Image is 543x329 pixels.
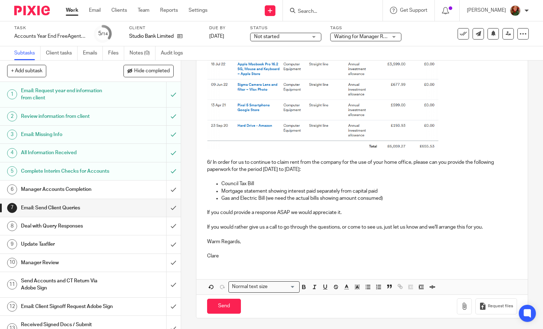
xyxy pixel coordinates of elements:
h1: Email: Request year end information from client [21,85,113,104]
div: Search for option [228,281,300,292]
div: 5 [7,166,17,176]
p: Mortgage statement showing interest paid separately from capital paid [221,188,517,195]
p: Council Tax Bill [221,180,517,187]
span: Normal text size [230,283,269,291]
label: Due by [209,25,241,31]
p: Clare [207,252,517,260]
h1: Deal with Query Responses [21,221,113,231]
p: Gas and Electric Bill (we need the actual bills showing amount consumed) [221,195,517,202]
h1: All Information Received [21,147,113,158]
div: Accounts Year End FreeAgent - 2025 [14,33,85,40]
input: Search for option [270,283,295,291]
h1: Manager Review [21,257,113,268]
h1: Review information from client [21,111,113,122]
h1: Email: Client Signoff Request Adobe Sign [21,301,113,312]
h1: Email: Send Client Queries [21,203,113,213]
div: 3 [7,130,17,140]
h1: Update Taxfiler [21,239,113,250]
button: Hide completed [123,65,174,77]
span: Request files [488,303,513,309]
div: 8 [7,221,17,231]
span: Waiting for Manager Review [334,34,396,39]
a: Reports [160,7,178,14]
div: 1 [7,89,17,99]
h1: Send Accounts and CT Return Via Adobe Sign [21,276,113,294]
p: Studio Bank Limited [129,33,174,40]
span: [DATE] [209,34,224,39]
a: Client tasks [46,46,78,60]
img: Pixie [14,6,50,15]
h1: Email: Missing Info [21,129,113,140]
div: 2 [7,111,17,121]
span: Not started [254,34,279,39]
input: Search [297,9,361,15]
div: 9 [7,239,17,249]
small: /14 [101,32,108,36]
a: Audit logs [161,46,188,60]
label: Client [129,25,200,31]
div: 7 [7,203,17,213]
h1: Manager Accounts Completion [21,184,113,195]
a: Settings [189,7,207,14]
img: sallycropped.JPG [510,5,521,16]
div: 4 [7,148,17,158]
h1: Complete Interim Checks for Accounts [21,166,113,177]
label: Tags [330,25,401,31]
button: + Add subtask [7,65,46,77]
a: Subtasks [14,46,41,60]
div: 11 [7,280,17,289]
p: If you would rather give us a call to go through the questions, or come to see us, just let us kn... [207,224,517,231]
button: Request files [475,298,517,314]
div: 5 [98,30,108,38]
a: Files [108,46,124,60]
div: 6 [7,184,17,194]
span: Hide completed [134,68,170,74]
p: [PERSON_NAME] [467,7,506,14]
label: Task [14,25,85,31]
a: Clients [111,7,127,14]
span: Get Support [400,8,427,13]
img: Image [207,8,438,149]
a: Email [89,7,101,14]
p: If you could provide a response ASAP we would appreciate it. [207,209,517,216]
a: Work [66,7,78,14]
a: Notes (0) [130,46,155,60]
label: Status [250,25,321,31]
div: 10 [7,258,17,268]
div: 12 [7,302,17,312]
p: Warm Regards, [207,238,517,245]
input: Send [207,299,241,314]
p: 6/ In order for us to continue to claim rent from the company for the use of your home office, pl... [207,159,517,173]
a: Team [138,7,149,14]
a: Emails [83,46,103,60]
